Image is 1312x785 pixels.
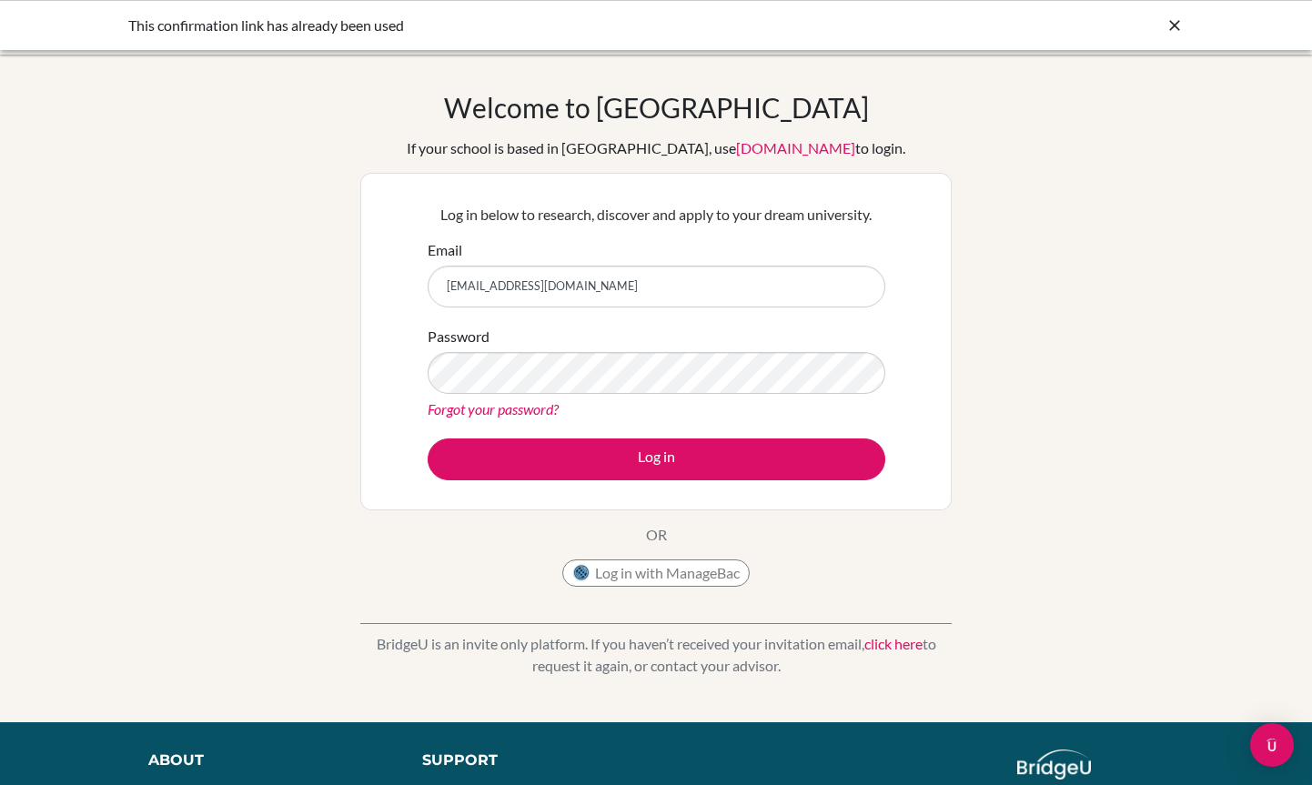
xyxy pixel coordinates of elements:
button: Log in [428,438,885,480]
div: Open Intercom Messenger [1250,723,1294,767]
button: Log in with ManageBac [562,559,750,587]
div: Support [422,750,637,771]
a: Forgot your password? [428,400,559,418]
div: This confirmation link has already been used [128,15,911,36]
label: Password [428,326,489,347]
label: Email [428,239,462,261]
div: If your school is based in [GEOGRAPHIC_DATA], use to login. [407,137,905,159]
div: About [148,750,382,771]
p: BridgeU is an invite only platform. If you haven’t received your invitation email, to request it ... [360,633,952,677]
a: click here [864,635,923,652]
p: OR [646,524,667,546]
a: [DOMAIN_NAME] [736,139,855,156]
img: logo_white@2x-f4f0deed5e89b7ecb1c2cc34c3e3d731f90f0f143d5ea2071677605dd97b5244.png [1017,750,1091,780]
p: Log in below to research, discover and apply to your dream university. [428,204,885,226]
h1: Welcome to [GEOGRAPHIC_DATA] [444,91,869,124]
